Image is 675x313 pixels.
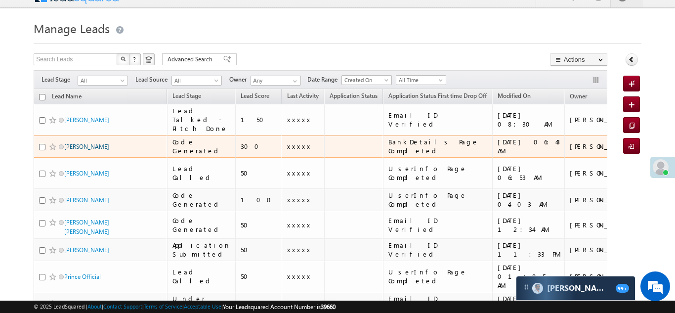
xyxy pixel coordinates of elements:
button: ? [129,53,141,65]
a: Acceptable Use [184,303,221,310]
span: Owner [570,92,587,100]
img: Carter [532,283,543,294]
span: Advanced Search [168,55,215,64]
span: Carter [547,283,611,293]
a: Show All Items [288,76,300,86]
span: Lead Stage [42,75,78,84]
span: Created On [342,76,389,85]
span: Lead Score [241,92,269,99]
div: [DATE] 01:05 AM [498,263,560,290]
div: Under Objection [172,294,231,312]
a: All [171,76,222,86]
div: [PERSON_NAME] [570,142,634,151]
span: xxxxx [287,299,312,307]
a: [PERSON_NAME] [64,300,109,307]
a: Prince Official [64,273,101,280]
div: [PERSON_NAME] [570,272,634,281]
a: All Time [396,75,446,85]
div: [DATE] 06:53 AM [498,164,560,182]
span: Modified On [498,92,531,99]
span: 99+ [616,284,629,293]
a: [PERSON_NAME] [64,170,109,177]
span: xxxxx [287,195,312,204]
a: Application Status [325,90,382,103]
span: Application Status First time Drop Off [388,92,487,99]
div: Email ID Verified [388,294,488,312]
span: Lead Stage [172,92,201,99]
input: Check all records [39,94,45,100]
span: xxxxx [287,221,312,229]
a: [PERSON_NAME] [64,246,109,254]
span: Date Range [307,75,341,84]
div: UserInfo Page Completed [388,164,488,182]
div: 150 [241,115,277,124]
a: All [78,76,128,86]
div: Email ID Verified [388,216,488,234]
span: © 2025 LeadSquared | | | | | [34,302,336,312]
span: 39660 [321,303,336,311]
span: Lead Source [135,75,171,84]
div: Application Submitted [172,241,231,259]
div: [PERSON_NAME] [570,169,634,178]
a: [PERSON_NAME] [64,196,109,204]
span: xxxxx [287,115,312,124]
a: Application Status First time Drop Off [383,90,492,103]
a: [PERSON_NAME] [64,116,109,124]
a: Lead Stage [168,90,206,103]
span: All [172,76,219,85]
div: Lead Called [172,164,231,182]
button: Actions [550,53,607,66]
div: 50 [241,169,277,178]
input: Type to Search [251,76,301,86]
a: Last Activity [282,90,324,103]
div: UserInfo Page Completed [388,191,488,209]
a: Terms of Service [144,303,182,310]
a: Contact Support [103,303,142,310]
a: Created On [341,75,392,85]
div: [DATE] 04:03 AM [498,191,560,209]
a: [PERSON_NAME] [64,143,109,150]
a: [PERSON_NAME] [PERSON_NAME] [64,219,109,235]
a: Modified On [493,90,536,103]
span: Manage Leads [34,20,110,36]
div: [DATE] 08:30 AM [498,111,560,129]
a: Lead Score [236,90,274,103]
img: Search [121,56,126,61]
div: 50 [241,245,277,254]
div: carter-dragCarter[PERSON_NAME]99+ [516,276,635,301]
div: Code Generated [172,191,231,209]
span: Your Leadsquared Account Number is [223,303,336,311]
div: [PERSON_NAME] [570,221,634,229]
div: [DATE] 11:33 PM [498,241,560,259]
div: UserInfo Page Completed [388,268,488,285]
div: 300 [241,142,277,151]
span: Application Status [330,92,378,99]
span: ? [133,55,137,63]
div: 150 [241,299,277,308]
div: Code Generated [172,137,231,155]
span: Owner [229,75,251,84]
div: Lead Called [172,268,231,285]
div: Lead Talked - Pitch Done [172,106,231,133]
img: carter-drag [522,283,530,291]
div: Email ID Verified [388,111,488,129]
div: BankDetails Page Completed [388,137,488,155]
div: [PERSON_NAME] [570,195,634,204]
div: [PERSON_NAME] [570,245,634,254]
a: About [87,303,102,310]
div: Email ID Verified [388,241,488,259]
span: All [78,76,125,85]
div: 50 [241,272,277,281]
div: [DATE] 06:43 AM [498,137,560,155]
div: [DATE] 08:15 PM [498,294,560,312]
div: 100 [241,195,277,204]
div: Code Generated [172,216,231,234]
a: Lead Name [47,91,86,104]
div: [PERSON_NAME] [570,115,634,124]
span: xxxxx [287,245,312,254]
span: xxxxx [287,272,312,280]
div: [DATE] 12:34 AM [498,216,560,234]
span: xxxxx [287,142,312,150]
span: All Time [396,76,443,85]
div: 50 [241,221,277,229]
